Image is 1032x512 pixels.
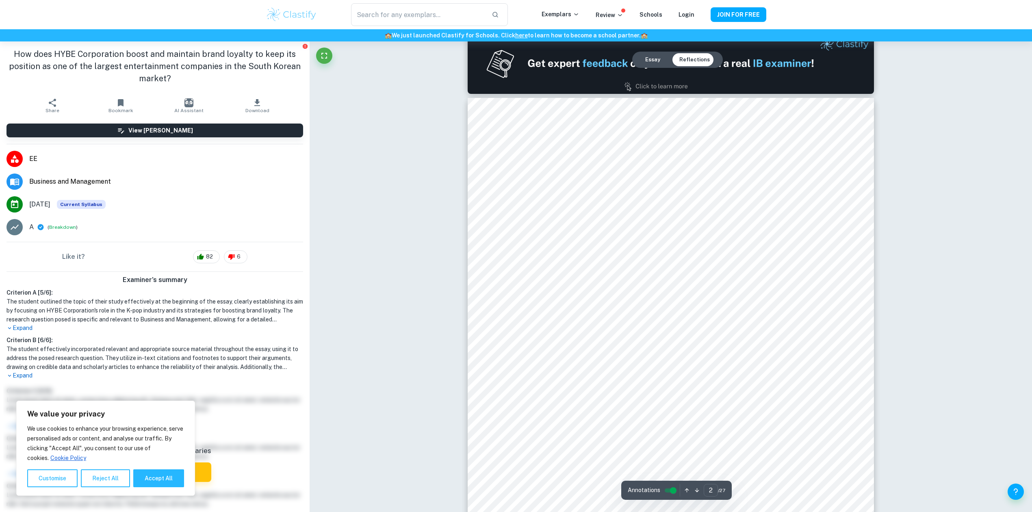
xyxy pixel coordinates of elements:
button: Download [223,94,291,117]
p: We value your privacy [27,409,184,419]
h6: Criterion B [ 6 / 6 ]: [7,336,303,345]
a: here [515,32,528,39]
span: Bookmark [108,108,133,113]
div: We value your privacy [16,401,195,496]
button: Share [18,94,87,117]
button: Help and Feedback [1008,484,1024,500]
span: 🏫 [385,32,392,39]
span: Business and Management [29,177,303,187]
h6: Examiner's summary [3,275,306,285]
h6: Like it? [62,252,85,262]
span: 🏫 [641,32,648,39]
span: Current Syllabus [57,200,106,209]
button: View [PERSON_NAME] [7,124,303,137]
img: AI Assistant [184,98,193,107]
a: Login [679,11,694,18]
p: Expand [7,371,303,380]
p: Exemplars [542,10,579,19]
span: ( ) [48,223,78,231]
img: Ad [468,33,874,94]
a: Cookie Policy [50,454,87,462]
button: Breakdown [49,223,76,231]
span: EE [29,154,303,164]
span: 6 [232,253,245,261]
h1: The student outlined the topic of their study effectively at the beginning of the essay, clearly ... [7,297,303,324]
span: Download [245,108,269,113]
button: Accept All [133,469,184,487]
p: Review [596,11,623,20]
span: AI Assistant [174,108,204,113]
p: We use cookies to enhance your browsing experience, serve personalised ads or content, and analys... [27,424,184,463]
button: Customise [27,469,78,487]
button: Bookmark [87,94,155,117]
button: AI Assistant [155,94,223,117]
p: Expand [7,324,303,332]
span: Share [46,108,59,113]
span: Annotations [628,486,660,495]
div: 6 [224,250,247,263]
h1: How does HYBE Corporation boost and maintain brand loyalty to keep its position as one of the lar... [7,48,303,85]
span: 82 [202,253,217,261]
h1: The student effectively incorporated relevant and appropriate source material throughout the essa... [7,345,303,371]
button: JOIN FOR FREE [711,7,766,22]
input: Search for any exemplars... [351,3,485,26]
button: Essay [639,53,667,66]
h6: Criterion A [ 5 / 6 ]: [7,288,303,297]
p: A [29,222,34,232]
button: Reflections [673,53,716,66]
a: Schools [640,11,662,18]
h6: We just launched Clastify for Schools. Click to learn how to become a school partner. [2,31,1030,40]
span: [DATE] [29,200,50,209]
h6: View [PERSON_NAME] [128,126,193,135]
button: Reject All [81,469,130,487]
button: Report issue [302,43,308,49]
div: This exemplar is based on the current syllabus. Feel free to refer to it for inspiration/ideas wh... [57,200,106,209]
span: / 27 [718,487,725,494]
button: Fullscreen [316,48,332,64]
div: 82 [193,250,220,263]
img: Clastify logo [266,7,317,23]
